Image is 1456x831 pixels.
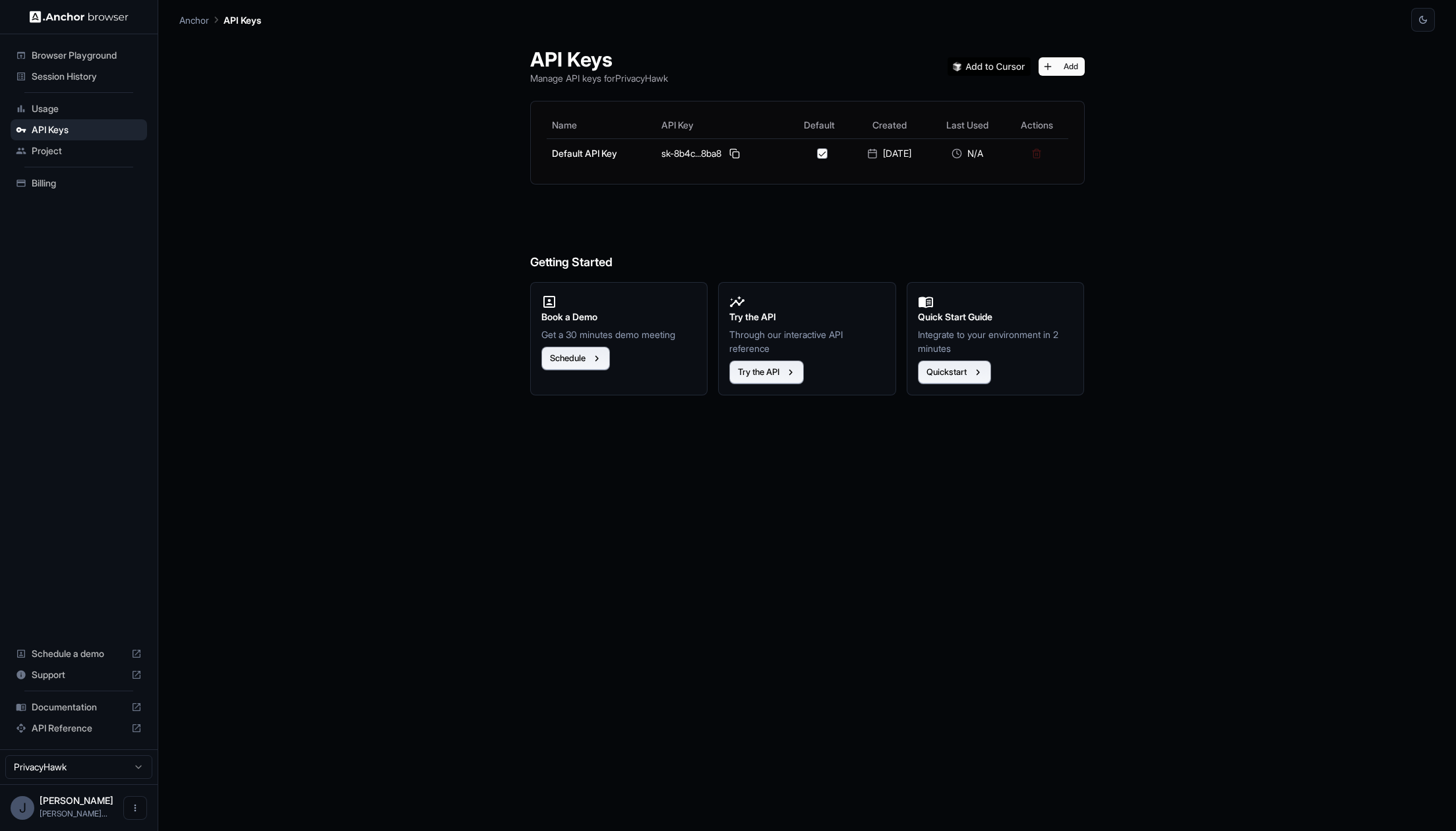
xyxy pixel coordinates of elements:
[918,360,991,384] button: Quickstart
[729,360,804,384] button: Try the API
[934,147,1000,160] div: N/A
[541,310,697,324] h2: Book a Demo
[729,328,885,355] p: Through our interactive API reference
[918,310,1074,324] h2: Quick Start Guide
[32,123,142,136] span: API Keys
[541,328,697,341] p: Get a 30 minutes demo meeting
[547,138,657,168] td: Default API Key
[530,47,668,71] h1: API Keys
[32,701,126,714] span: Documentation
[729,310,885,324] h2: Try the API
[1006,112,1068,138] th: Actions
[661,146,784,161] div: sk-8b4c...8ba8
[11,119,147,140] div: API Keys
[11,98,147,119] div: Usage
[656,112,789,138] th: API Key
[40,809,107,818] span: justin@privacyhawk.com
[929,112,1006,138] th: Last Used
[789,112,849,138] th: Default
[32,722,126,735] span: API Reference
[850,112,929,138] th: Created
[530,71,668,85] p: Manage API keys for PrivacyHawk
[918,328,1074,355] p: Integrate to your environment in 2 minutes
[32,70,142,83] span: Session History
[32,144,142,158] span: Project
[541,347,610,370] button: Schedule
[11,173,147,194] div: Billing
[11,796,34,820] div: J
[179,13,261,27] nav: breadcrumb
[11,45,147,66] div: Browser Playground
[727,146,743,161] button: Copy API key
[30,11,129,23] img: Anchor Logo
[11,643,147,664] div: Schedule a demo
[32,49,142,62] span: Browser Playground
[11,140,147,161] div: Project
[123,796,147,820] button: Open menu
[1039,57,1085,76] button: Add
[530,200,1085,272] h6: Getting Started
[855,147,924,160] div: [DATE]
[32,177,142,190] span: Billing
[11,66,147,87] div: Session History
[11,697,147,718] div: Documentation
[179,13,209,27] p: Anchor
[11,718,147,739] div: API Reference
[547,112,657,138] th: Name
[11,664,147,685] div: Support
[224,13,261,27] p: API Keys
[32,647,126,660] span: Schedule a demo
[32,668,126,681] span: Support
[40,795,113,806] span: Justin Wright
[948,57,1031,76] img: Add anchorbrowser MCP server to Cursor
[32,102,142,115] span: Usage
